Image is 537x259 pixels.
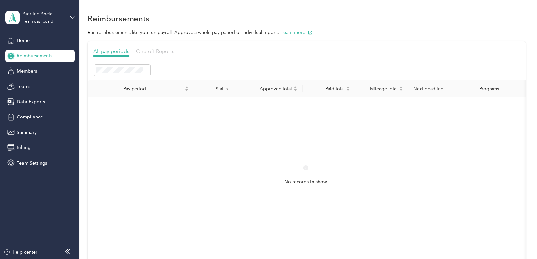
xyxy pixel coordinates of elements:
span: All pay periods [93,48,129,54]
span: Reimbursements [17,52,52,59]
span: caret-down [185,88,189,92]
span: caret-up [293,85,297,89]
span: Members [17,68,37,75]
span: Approved total [255,86,292,91]
span: No records to show [284,178,327,186]
p: Run reimbursements like you run payroll. Approve a whole pay period or individual reports. [88,29,526,36]
span: caret-up [346,85,350,89]
span: Compliance [17,114,43,120]
span: One-off Reports [136,48,174,54]
th: Approved total [250,80,303,97]
button: Learn more [281,29,312,36]
span: caret-down [346,88,350,92]
span: Mileage total [361,86,398,91]
h1: Reimbursements [88,15,149,22]
span: Team Settings [17,160,47,167]
div: Sterling Social [23,11,64,17]
span: Teams [17,83,30,90]
span: Data Exports [17,98,45,105]
span: caret-down [293,88,297,92]
span: caret-up [185,85,189,89]
span: Paid total [308,86,345,91]
iframe: Everlance-gr Chat Button Frame [500,222,537,259]
th: Paid total [303,80,355,97]
th: Next deadline [408,80,474,97]
div: Status [199,86,245,91]
span: Home [17,37,30,44]
span: Pay period [123,86,183,91]
div: Team dashboard [23,20,53,24]
span: Summary [17,129,37,136]
button: Help center [4,249,37,256]
span: caret-down [399,88,403,92]
th: Pay period [118,80,194,97]
th: Mileage total [355,80,408,97]
span: Billing [17,144,31,151]
span: caret-up [399,85,403,89]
